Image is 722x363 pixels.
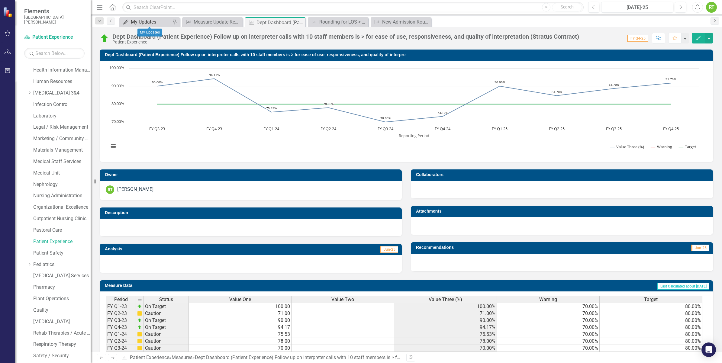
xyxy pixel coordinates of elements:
td: Caution [144,345,189,352]
button: RT [706,2,717,13]
td: 90.00% [394,317,497,324]
input: Search ClearPoint... [122,2,584,13]
text: 70.00% [380,116,391,120]
td: Caution [144,310,189,317]
td: 80.00% [600,331,702,338]
span: Elements [24,8,85,15]
a: Patient Experience [130,355,169,360]
td: FY Q1-24 [106,331,136,338]
text: 100.00% [109,65,124,70]
span: Jun-25 [691,245,709,251]
td: 71.00% [394,310,497,317]
a: Pediatrics [33,261,91,268]
a: Health Information Management [33,67,91,74]
text: 88.70% [609,82,619,87]
g: Target, line 3 of 3 with 10 data points. [156,103,672,105]
a: [MEDICAL_DATA] [33,318,91,325]
text: 80.00% [111,101,124,106]
a: Plant Operations [33,295,91,302]
text: 90.00% [111,83,124,88]
td: 70.00% [497,317,600,324]
a: Pharmacy [33,284,91,291]
a: Safety / Security [33,352,91,359]
img: cBAA0RP0Y6D5n+AAAAAElFTkSuQmCC [137,339,142,344]
td: FY Q2-24 [106,338,136,345]
div: Dept Dashboard (Patient Experience) Follow up on interpreter calls with 10 staff members is > for... [112,33,579,40]
text: FY Q1-24 [263,126,279,131]
span: Status [159,297,173,302]
a: Rehab Therapies / Acute Wound Care [33,330,91,337]
span: Value Three (%) [429,297,462,302]
td: 78.00 [189,338,292,345]
a: [MEDICAL_DATA] 3&4 [33,90,91,97]
a: Medical Staff Services [33,158,91,165]
span: Search [561,5,574,9]
a: Marketing / Community Services [33,135,91,142]
text: FY Q3-25 [606,126,622,131]
small: [GEOGRAPHIC_DATA][PERSON_NAME] [24,15,85,25]
button: View chart menu, Chart [109,142,118,151]
a: Nursing Administration [33,192,91,199]
text: 90.00% [152,80,163,84]
div: RT [106,185,114,194]
h3: Measure Data [105,283,311,288]
div: Rounding for LOS > 3 Days [319,18,367,26]
text: 78.00% [323,102,334,106]
td: 70.00% [394,345,497,352]
span: Jun-25 [380,246,398,253]
img: On Target [100,34,109,43]
td: FY Q3-23 [106,317,136,324]
td: Caution [144,338,189,345]
a: Outpatient Nursing Clinic [33,215,91,222]
div: New Admission Rounding [382,18,430,26]
span: Period [114,297,128,302]
img: cBAA0RP0Y6D5n+AAAAAElFTkSuQmCC [137,311,142,316]
a: Rounding for LOS > 3 Days [309,18,367,26]
a: [MEDICAL_DATA] Services [33,272,91,279]
td: 80.00% [600,303,702,310]
h3: Attachments [416,209,710,214]
div: My Updates [131,18,171,26]
button: Show Warning [651,144,672,149]
a: Patient Experience [24,34,85,41]
text: 91.70% [666,77,676,81]
text: 73.10% [437,111,448,115]
button: Search [552,3,582,11]
td: 94.17% [394,324,497,331]
h3: Dept Dashboard (Patient Experience) Follow up on interpreter calls with 10 staff members is > for... [105,53,710,57]
text: 70.00% [111,119,124,124]
a: Quality [33,307,91,314]
text: 84.70% [552,90,562,94]
img: cBAA0RP0Y6D5n+AAAAAElFTkSuQmCC [137,346,142,351]
td: On Target [144,317,189,324]
img: cBAA0RP0Y6D5n+AAAAAElFTkSuQmCC [137,332,142,337]
span: Value Two [331,297,354,302]
text: 75.53% [266,106,277,110]
h3: Analysis [105,247,247,251]
td: FY Q1-23 [106,303,136,310]
button: [DATE]-25 [601,2,673,13]
td: FY Q3-24 [106,345,136,352]
button: Show Target [679,144,697,149]
h3: Owner [105,172,399,177]
input: Search Below... [24,48,85,59]
td: FY Q4-23 [106,324,136,331]
td: 71.00 [189,310,292,317]
span: Target [644,297,658,302]
td: 75.53 [189,331,292,338]
h3: Collaborators [416,172,710,177]
text: FY Q4-23 [206,126,222,131]
td: 75.53% [394,331,497,338]
a: Medical Unit [33,170,91,177]
a: Infection Control [33,101,91,108]
td: 70.00% [497,338,600,345]
text: FY Q3-24 [378,126,394,131]
text: FY Q4-24 [435,126,451,131]
td: 80.00% [600,324,702,331]
div: Patient Experience [112,40,579,44]
div: Dept Dashboard (Patient Experience) Follow up on interpreter calls with 10 staff members is > for... [256,19,304,26]
td: 80.00% [600,345,702,352]
td: 70.00 [189,345,292,352]
td: FY Q2-23 [106,310,136,317]
a: Patient Experience [33,238,91,245]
